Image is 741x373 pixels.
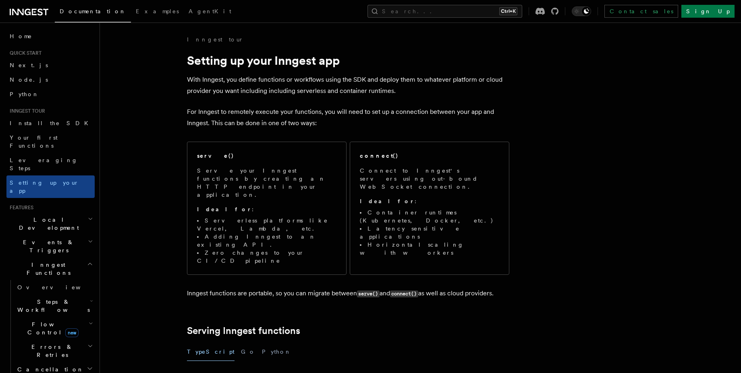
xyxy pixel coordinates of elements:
li: Zero changes to your CI/CD pipeline [197,249,336,265]
code: connect() [390,291,418,297]
span: Node.js [10,76,48,83]
button: Toggle dark mode [572,6,591,16]
a: Contact sales [604,5,678,18]
span: Examples [136,8,179,14]
span: Flow Control [14,320,89,336]
li: Container runtimes (Kubernetes, Docker, etc.) [360,208,499,225]
a: Python [6,87,95,101]
li: Latency sensitive applications [360,225,499,241]
a: Install the SDK [6,116,95,130]
a: Node.js [6,72,95,87]
a: Overview [14,280,95,295]
p: : [360,197,499,205]
strong: Ideal for [360,198,415,204]
span: Leveraging Steps [10,157,78,171]
button: Python [262,343,291,361]
p: For Inngest to remotely execute your functions, you will need to set up a connection between your... [187,106,509,129]
span: Steps & Workflows [14,298,90,314]
span: Inngest Functions [6,261,87,277]
span: Install the SDK [10,120,93,126]
button: Go [241,343,255,361]
button: Flow Controlnew [14,317,95,340]
button: TypeScript [187,343,235,361]
h1: Setting up your Inngest app [187,53,509,68]
span: Events & Triggers [6,238,88,254]
a: serve()Serve your Inngest functions by creating an HTTP endpoint in your application.Ideal for:Se... [187,142,347,275]
p: Inngest functions are portable, so you can migrate between and as well as cloud providers. [187,288,509,299]
span: Inngest tour [6,108,45,114]
span: Local Development [6,216,88,232]
a: Your first Functions [6,130,95,153]
span: Overview [17,284,100,291]
span: Your first Functions [10,134,58,149]
a: connect()Connect to Inngest's servers using out-bound WebSocket connection.Ideal for:Container ru... [350,142,509,275]
a: Home [6,29,95,43]
span: Quick start [6,50,42,56]
button: Local Development [6,212,95,235]
span: Documentation [60,8,126,14]
a: Inngest tour [187,35,243,43]
a: Leveraging Steps [6,153,95,175]
a: Next.js [6,58,95,72]
button: Inngest Functions [6,258,95,280]
span: AgentKit [189,8,231,14]
strong: Ideal for [197,206,252,212]
li: Serverless platforms like Vercel, Lambda, etc. [197,216,336,233]
h2: serve() [197,152,234,160]
span: Features [6,204,33,211]
li: Adding Inngest to an existing API. [197,233,336,249]
span: new [65,328,79,337]
p: With Inngest, you define functions or workflows using the SDK and deploy them to whatever platfor... [187,74,509,97]
p: Connect to Inngest's servers using out-bound WebSocket connection. [360,167,499,191]
a: Examples [131,2,184,22]
a: Setting up your app [6,175,95,198]
a: Sign Up [681,5,735,18]
span: Setting up your app [10,179,79,194]
p: Serve your Inngest functions by creating an HTTP endpoint in your application. [197,167,336,199]
p: : [197,205,336,213]
li: Horizontal scaling with workers [360,241,499,257]
span: Next.js [10,62,48,68]
span: Python [10,91,39,97]
button: Steps & Workflows [14,295,95,317]
button: Search...Ctrl+K [367,5,522,18]
code: serve() [357,291,380,297]
a: Serving Inngest functions [187,325,300,336]
span: Home [10,32,32,40]
a: AgentKit [184,2,236,22]
a: Documentation [55,2,131,23]
button: Errors & Retries [14,340,95,362]
button: Events & Triggers [6,235,95,258]
kbd: Ctrl+K [499,7,517,15]
span: Errors & Retries [14,343,87,359]
h2: connect() [360,152,399,160]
